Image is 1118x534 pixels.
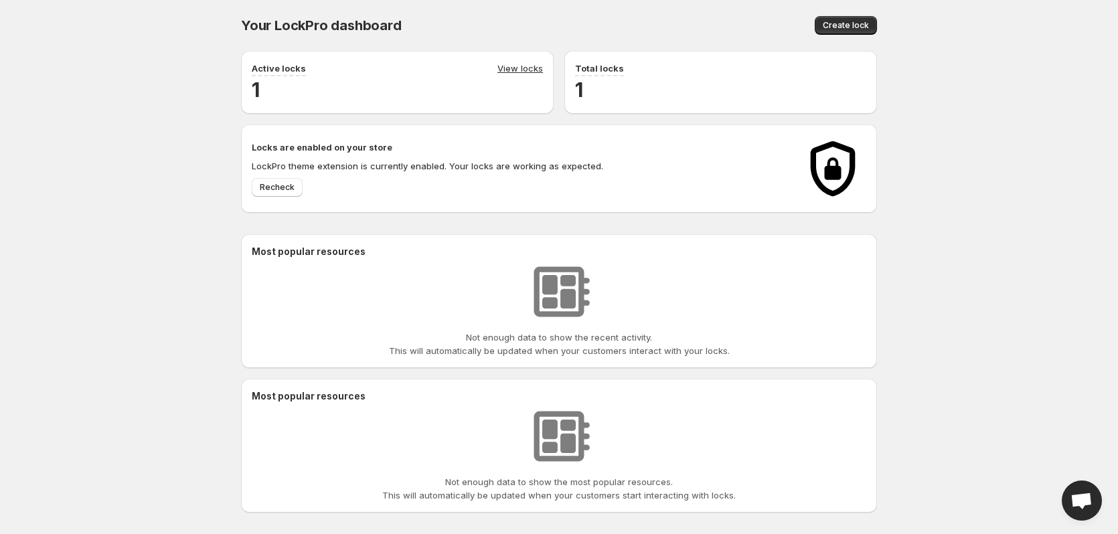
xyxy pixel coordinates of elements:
[526,258,592,325] img: No resources found
[241,17,402,33] span: Your LockPro dashboard
[260,182,295,193] span: Recheck
[815,16,877,35] button: Create lock
[252,178,303,197] button: Recheck
[575,76,866,103] h2: 1
[389,331,730,357] p: Not enough data to show the recent activity. This will automatically be updated when your custome...
[1062,480,1102,521] a: Open chat
[382,475,736,502] p: Not enough data to show the most popular resources. This will automatically be updated when your ...
[823,20,869,31] span: Create lock
[252,389,866,403] h2: Most popular resources
[526,403,592,470] img: No resources found
[497,62,543,76] a: View locks
[252,141,786,154] h2: Locks are enabled on your store
[252,245,866,258] h2: Most popular resources
[252,76,543,103] h2: 1
[252,159,786,173] p: LockPro theme extension is currently enabled. Your locks are working as expected.
[252,62,306,75] p: Active locks
[575,62,624,75] p: Total locks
